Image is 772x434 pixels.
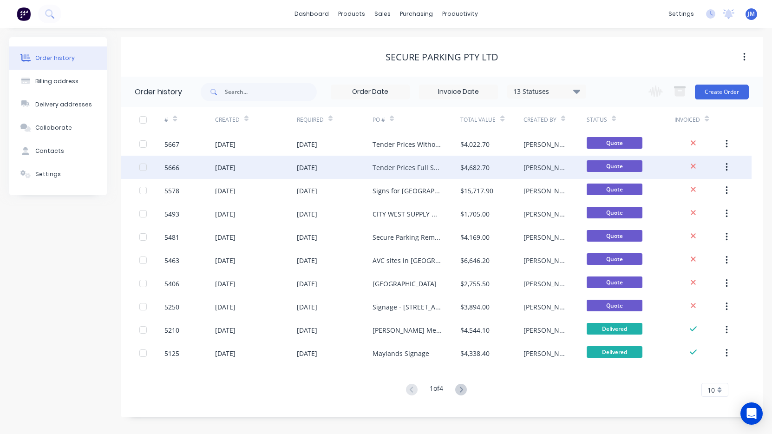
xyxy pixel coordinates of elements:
div: [PERSON_NAME] [523,139,568,149]
span: Delivered [587,346,642,358]
div: Created By [523,107,587,132]
div: $15,717.90 [460,186,493,196]
div: PO # [373,116,385,124]
div: 5493 [164,209,179,219]
div: [DATE] [297,209,317,219]
div: Created By [523,116,556,124]
button: Collaborate [9,116,107,139]
div: Status [587,116,607,124]
span: JM [748,10,755,18]
div: purchasing [395,7,438,21]
div: [DATE] [297,256,317,265]
span: Quote [587,276,642,288]
button: Settings [9,163,107,186]
div: Contacts [35,147,64,155]
span: Quote [587,160,642,172]
div: [DATE] [215,163,236,172]
div: 5125 [164,349,179,358]
div: Tender Prices Full Spec [373,163,442,172]
div: [DATE] [215,302,236,312]
div: [DATE] [215,209,236,219]
div: [DATE] [297,139,317,149]
div: Order history [135,86,182,98]
div: [PERSON_NAME] [523,186,568,196]
div: [DATE] [297,279,317,289]
div: 5667 [164,139,179,149]
div: CITY WEST SUPPLY ONLY [373,209,442,219]
div: PO # [373,107,461,132]
div: Signs for [GEOGRAPHIC_DATA] supply only [373,186,442,196]
div: [DATE] [215,232,236,242]
input: Order Date [331,85,409,99]
button: Billing address [9,70,107,93]
div: [DATE] [215,139,236,149]
div: [DATE] [297,232,317,242]
span: Quote [587,230,642,242]
div: products [334,7,370,21]
div: # [164,107,215,132]
span: Quote [587,253,642,265]
div: 5406 [164,279,179,289]
span: Quote [587,207,642,218]
div: $4,338.40 [460,349,490,358]
div: Secure Parking Removal [373,232,442,242]
div: $4,544.10 [460,325,490,335]
div: AVC sites in [GEOGRAPHIC_DATA] [373,256,442,265]
button: Delivery addresses [9,93,107,116]
div: [DATE] [297,186,317,196]
div: [DATE] [215,325,236,335]
div: [PERSON_NAME] [523,279,568,289]
div: $4,169.00 [460,232,490,242]
div: Tender Prices Without Painting [373,139,442,149]
div: [PERSON_NAME] [523,232,568,242]
input: Invoice Date [419,85,497,99]
div: Total Value [460,107,523,132]
div: Open Intercom Messenger [740,402,763,425]
div: sales [370,7,395,21]
div: [PERSON_NAME] [523,325,568,335]
input: Search... [225,83,317,101]
div: Required [297,116,324,124]
div: Created [215,107,297,132]
div: [DATE] [215,349,236,358]
span: Quote [587,137,642,149]
div: [PERSON_NAME] [523,163,568,172]
div: 5463 [164,256,179,265]
div: # [164,116,168,124]
div: [PERSON_NAME] Medical [GEOGRAPHIC_DATA] [373,325,442,335]
div: settings [664,7,699,21]
img: Factory [17,7,31,21]
div: [PERSON_NAME] [523,302,568,312]
button: Contacts [9,139,107,163]
div: [PERSON_NAME] [523,256,568,265]
div: 5666 [164,163,179,172]
div: [DATE] [215,279,236,289]
span: Quote [587,300,642,311]
div: $1,705.00 [460,209,490,219]
div: $2,755.50 [460,279,490,289]
div: Invoiced [674,116,700,124]
div: [DATE] [215,186,236,196]
div: Delivery addresses [35,100,92,109]
div: $6,646.20 [460,256,490,265]
div: productivity [438,7,483,21]
div: $4,022.70 [460,139,490,149]
div: [PERSON_NAME] [523,349,568,358]
div: 5210 [164,325,179,335]
div: [DATE] [297,302,317,312]
div: Maylands Signage [373,349,429,358]
span: Delivered [587,323,642,335]
div: 5250 [164,302,179,312]
div: Invoiced [674,107,725,132]
div: [DATE] [215,256,236,265]
div: Required [297,107,373,132]
div: [GEOGRAPHIC_DATA] [373,279,437,289]
div: Signage - [STREET_ADDRESS][PERSON_NAME] [373,302,442,312]
a: dashboard [290,7,334,21]
div: 5578 [164,186,179,196]
div: [DATE] [297,349,317,358]
div: [DATE] [297,163,317,172]
div: $4,682.70 [460,163,490,172]
div: Total Value [460,116,496,124]
div: Settings [35,170,61,178]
